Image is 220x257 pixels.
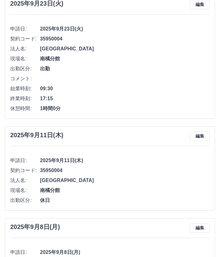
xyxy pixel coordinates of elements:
[10,167,40,174] span: 契約コード:
[10,35,40,43] span: 契約コード:
[40,249,210,256] span: 2025年9月8日(月)
[10,65,40,72] span: 出勤区分:
[10,177,40,184] span: 法人名:
[10,95,40,102] span: 終業時刻:
[10,249,40,256] span: 申請日:
[190,223,210,233] button: 編集
[40,167,210,174] span: 35950004
[10,85,40,92] span: 始業時刻:
[40,35,210,43] span: 35950004
[40,65,210,72] span: 出勤
[40,95,210,102] span: 17:15
[10,75,40,82] span: コメント:
[40,85,210,92] span: 09:30
[40,187,210,194] span: 南橘分館
[10,157,40,164] span: 申請日:
[10,197,40,204] span: 出勤区分:
[190,132,210,141] button: 編集
[10,132,63,139] h3: 2025年9月11日(木)
[40,45,210,53] span: [GEOGRAPHIC_DATA]
[40,177,210,184] span: [GEOGRAPHIC_DATA]
[10,187,40,194] span: 現場名:
[40,25,210,33] span: 2025年9月23日(火)
[10,45,40,53] span: 法人名:
[40,157,210,164] span: 2025年9月11日(木)
[10,223,60,231] h3: 2025年9月8日(月)
[40,55,210,63] span: 南橘分館
[10,25,40,33] span: 申請日:
[40,197,210,204] span: 休日
[40,105,210,112] span: 1時間0分
[10,55,40,63] span: 現場名:
[10,105,40,112] span: 休憩時間:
